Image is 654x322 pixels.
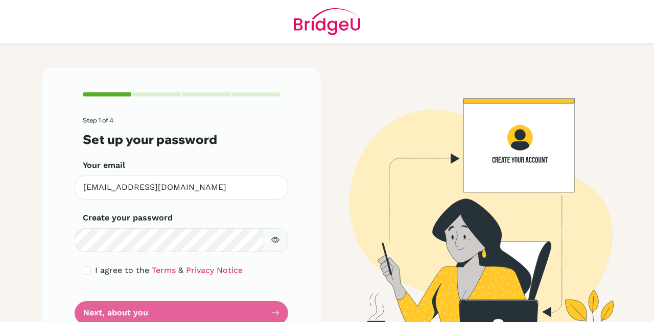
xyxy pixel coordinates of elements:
[83,132,280,147] h3: Set up your password
[83,212,173,224] label: Create your password
[178,265,183,275] span: &
[83,159,125,171] label: Your email
[186,265,243,275] a: Privacy Notice
[75,176,288,200] input: Insert your email*
[83,116,113,124] span: Step 1 of 4
[95,265,149,275] span: I agree to the
[589,291,644,317] iframe: Opens a widget where you can find more information
[152,265,176,275] a: Terms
